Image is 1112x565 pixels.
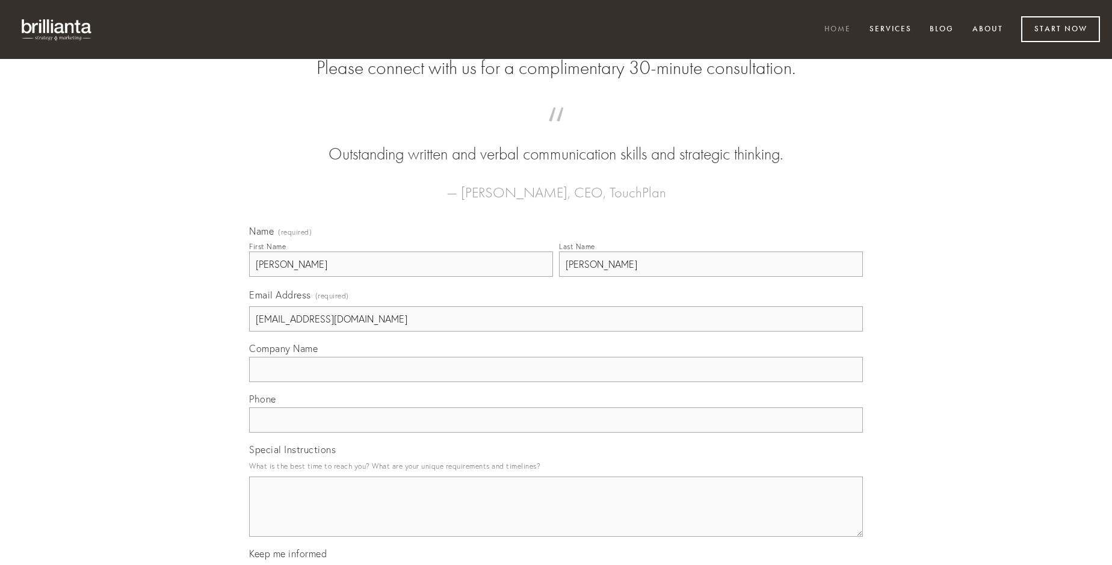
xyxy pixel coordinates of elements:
[315,288,349,304] span: (required)
[249,57,863,79] h2: Please connect with us for a complimentary 30-minute consultation.
[817,20,859,40] a: Home
[268,166,844,205] figcaption: — [PERSON_NAME], CEO, TouchPlan
[249,225,274,237] span: Name
[249,242,286,251] div: First Name
[268,119,844,166] blockquote: Outstanding written and verbal communication skills and strategic thinking.
[249,342,318,354] span: Company Name
[278,229,312,236] span: (required)
[1021,16,1100,42] a: Start Now
[12,12,102,47] img: brillianta - research, strategy, marketing
[559,242,595,251] div: Last Name
[249,393,276,405] span: Phone
[249,548,327,560] span: Keep me informed
[249,443,336,455] span: Special Instructions
[922,20,962,40] a: Blog
[862,20,919,40] a: Services
[268,119,844,143] span: “
[965,20,1011,40] a: About
[249,289,311,301] span: Email Address
[249,458,863,474] p: What is the best time to reach you? What are your unique requirements and timelines?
